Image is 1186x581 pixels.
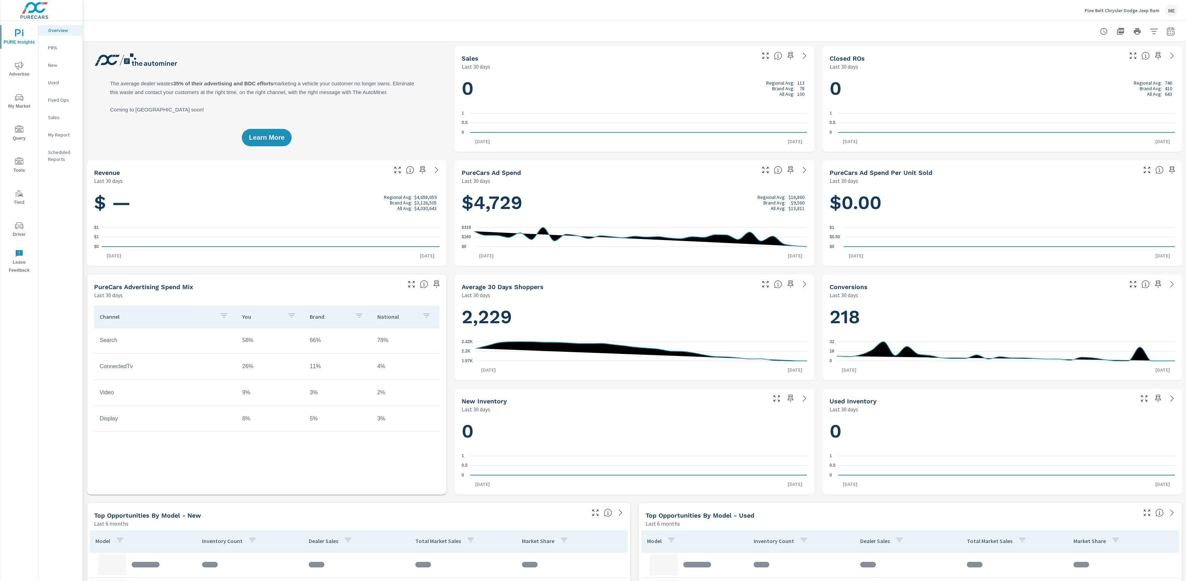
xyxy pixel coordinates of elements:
p: [DATE] [1150,252,1175,259]
p: Last 30 days [94,177,123,185]
p: My Report [48,131,77,138]
button: Make Fullscreen [392,164,403,176]
p: Last 6 months [646,519,680,528]
td: 5% [304,410,372,427]
text: 0 [830,130,832,135]
p: Market Share [522,537,554,544]
p: [DATE] [1150,138,1175,145]
div: Overview [38,25,83,36]
p: Inventory Count [754,537,794,544]
h1: 0 [830,77,1175,100]
p: Regional Avg: [1134,80,1162,86]
button: Make Fullscreen [1141,164,1153,176]
p: [DATE] [415,252,439,259]
text: 16 [830,349,834,354]
p: $3,126,505 [414,200,437,206]
span: Save this to your personalized report [431,279,442,290]
div: ME [1165,4,1178,17]
h1: $4,729 [462,191,807,215]
p: Brand Avg: [763,200,786,206]
p: [DATE] [470,481,495,488]
p: Model [647,537,662,544]
h5: Average 30 Days Shoppers [462,283,544,290]
p: 113 [797,80,804,86]
h1: 218 [830,305,1175,329]
p: Channel [100,313,214,320]
button: "Export Report to PDF" [1114,24,1127,38]
button: Make Fullscreen [1127,50,1139,61]
td: 11% [304,358,372,375]
td: 78% [372,332,439,349]
text: $0 [94,244,99,249]
a: See more details in report [799,279,810,290]
button: Print Report [1130,24,1144,38]
span: The number of dealer-specified goals completed by a visitor. [Source: This data is provided by th... [1141,280,1150,288]
p: [DATE] [474,252,499,259]
p: Market Share [1073,537,1106,544]
p: [DATE] [1150,366,1175,373]
button: Make Fullscreen [760,50,771,61]
p: Regional Avg: [766,80,794,86]
text: $1 [94,235,99,240]
span: Find the biggest opportunities within your model lineup by seeing how each model is selling in yo... [604,509,612,517]
text: 0 [462,130,464,135]
p: [DATE] [476,366,501,373]
p: Brand Avg: [772,86,794,91]
p: 643 [1165,91,1172,97]
h5: PureCars Advertising Spend Mix [94,283,193,290]
h1: $ — [94,191,439,215]
span: Learn More [249,134,284,141]
a: See more details in report [799,50,810,61]
p: You [242,313,282,320]
span: Save this to your personalized report [785,50,796,61]
td: 66% [304,332,372,349]
span: Leave Feedback [2,249,36,274]
text: $1 [830,225,834,230]
p: Overview [48,27,77,34]
p: All Avg: [397,206,412,211]
span: Tier2 [2,189,36,207]
div: Fixed Ops [38,95,83,105]
h5: Sales [462,55,478,62]
p: Dealer Sales [309,537,338,544]
text: $0 [462,244,467,249]
span: Save this to your personalized report [1166,164,1178,176]
p: Pine Belt Chrysler Dodge Jeep Ram [1085,7,1160,14]
text: 0.5 [830,463,835,468]
text: 0.5 [830,121,835,125]
button: Make Fullscreen [1141,507,1153,518]
h5: Revenue [94,169,120,176]
h1: 0 [462,419,807,443]
a: See more details in report [615,507,626,518]
p: $9,560 [791,200,804,206]
p: Last 30 days [462,62,490,71]
p: 410 [1165,86,1172,91]
text: 1.97K [462,358,473,363]
text: 2.2K [462,349,471,354]
h1: 0 [830,419,1175,443]
td: 2% [372,384,439,401]
td: 58% [237,332,304,349]
text: $1 [94,225,99,230]
span: Total sales revenue over the selected date range. [Source: This data is sourced from the dealer’s... [406,166,414,174]
span: Save this to your personalized report [1153,279,1164,290]
button: Make Fullscreen [760,279,771,290]
span: Save this to your personalized report [1153,393,1164,404]
p: Model [95,537,110,544]
text: 0.5 [462,463,468,468]
p: Scheduled Reports [48,149,77,163]
span: Save this to your personalized report [1153,50,1164,61]
td: 4% [372,358,439,375]
h1: $0.00 [830,191,1175,215]
h5: PureCars Ad Spend [462,169,521,176]
td: 3% [372,410,439,427]
p: New [48,62,77,69]
p: PIPA [48,44,77,51]
div: My Report [38,130,83,140]
text: 0.5 [462,121,468,125]
text: 0 [830,473,832,478]
h1: 2,229 [462,305,807,329]
a: See more details in report [1166,50,1178,61]
td: 8% [237,410,304,427]
p: Brand Avg: [390,200,412,206]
